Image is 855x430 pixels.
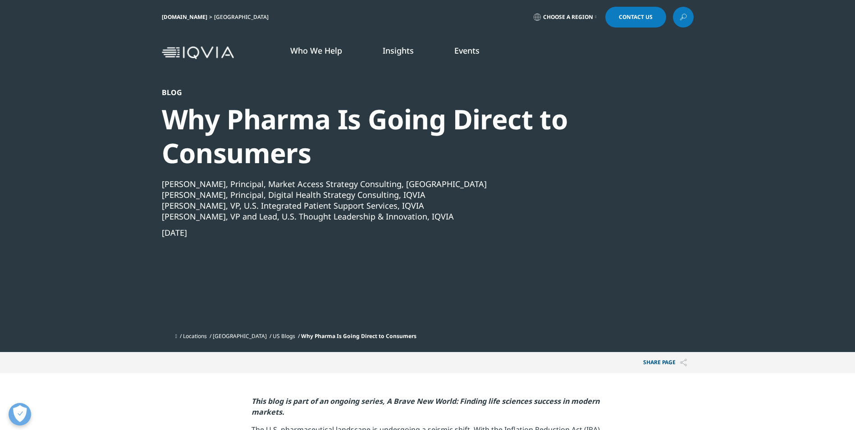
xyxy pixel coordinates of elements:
[162,227,645,238] div: [DATE]
[454,45,480,56] a: Events
[680,359,687,366] img: Share PAGE
[162,178,645,189] div: [PERSON_NAME], Principal, Market Access Strategy Consulting, [GEOGRAPHIC_DATA]
[9,403,31,425] button: Open Preferences
[162,102,645,170] div: Why Pharma Is Going Direct to Consumers
[636,352,694,373] button: Share PAGEShare PAGE
[238,32,694,74] nav: Primary
[162,200,645,211] div: [PERSON_NAME], VP, U.S. Integrated Patient Support Services, IQVIA
[162,211,645,222] div: [PERSON_NAME], VP and Lead, U.S. Thought Leadership & Innovation, IQVIA
[383,45,414,56] a: Insights
[213,332,267,340] a: [GEOGRAPHIC_DATA]
[162,189,645,200] div: [PERSON_NAME], Principal, Digital Health Strategy Consulting, IQVIA
[605,7,666,27] a: Contact Us
[543,14,593,21] span: Choose a Region
[301,332,416,340] span: Why Pharma Is Going Direct to Consumers
[162,46,234,59] img: IQVIA Healthcare Information Technology and Pharma Clinical Research Company
[214,14,272,21] div: [GEOGRAPHIC_DATA]
[636,352,694,373] p: Share PAGE
[162,88,645,97] div: Blog
[619,14,653,20] span: Contact Us
[273,332,295,340] a: US Blogs
[162,13,207,21] a: [DOMAIN_NAME]
[251,396,599,417] em: This blog is part of an ongoing series, A Brave New World: Finding life sciences success in moder...
[183,332,207,340] a: Locations
[290,45,342,56] a: Who We Help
